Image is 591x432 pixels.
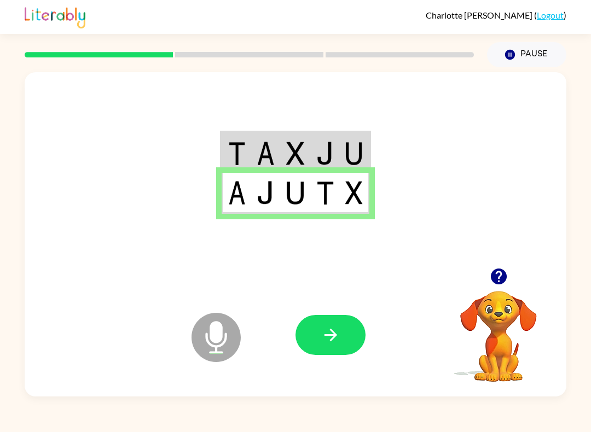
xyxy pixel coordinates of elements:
div: ( ) [426,10,566,20]
img: x [345,181,362,205]
a: Logout [537,10,564,20]
img: x [286,142,304,165]
img: t [316,181,334,205]
img: t [228,142,245,165]
img: j [316,142,334,165]
img: a [257,142,275,165]
img: u [286,181,304,205]
span: Charlotte [PERSON_NAME] [426,10,534,20]
img: j [257,181,275,205]
img: Literably [25,4,85,28]
img: a [228,181,245,205]
video: Your browser must support playing .mp4 files to use Literably. Please try using another browser. [444,274,553,383]
button: Pause [487,42,566,67]
img: u [345,142,362,165]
